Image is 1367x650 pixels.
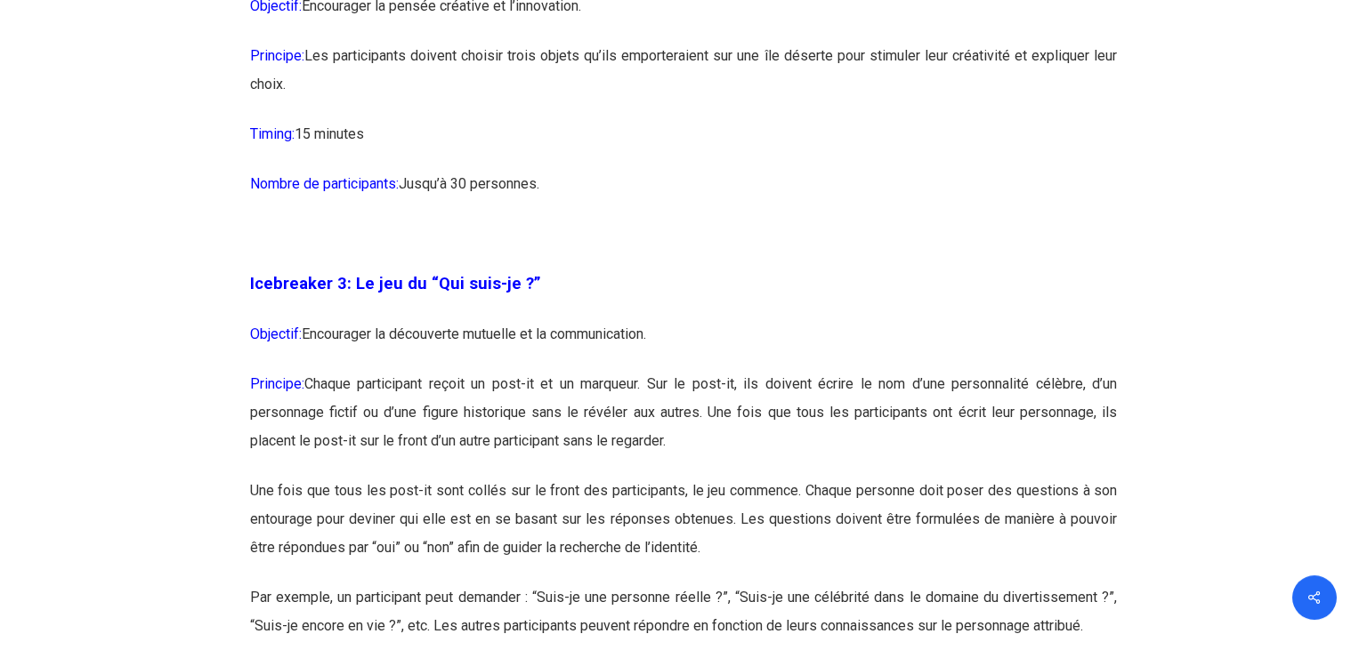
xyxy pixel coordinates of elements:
p: Jusqu’à 30 personnes. [250,170,1118,220]
span: Objectif: [250,325,302,342]
p: 15 minutes [250,120,1118,170]
span: Icebreaker 3: Le jeu du “Qui suis-je ?” [250,274,541,293]
span: Nombre de participants: [250,175,399,192]
p: Encourager la découverte mutuelle et la communication. [250,320,1118,370]
span: Principe: [250,47,304,64]
p: Une fois que tous les post-it sont collés sur le front des participants, le jeu commence. Chaque ... [250,477,1118,583]
p: Chaque participant reçoit un post-it et un marqueur. Sur le post-it, ils doivent écrire le nom d’... [250,370,1118,477]
span: Principe: [250,375,304,392]
p: Les participants doivent choisir trois objets qu’ils emporteraient sur une île déserte pour stimu... [250,42,1118,120]
span: Timing: [250,125,295,142]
